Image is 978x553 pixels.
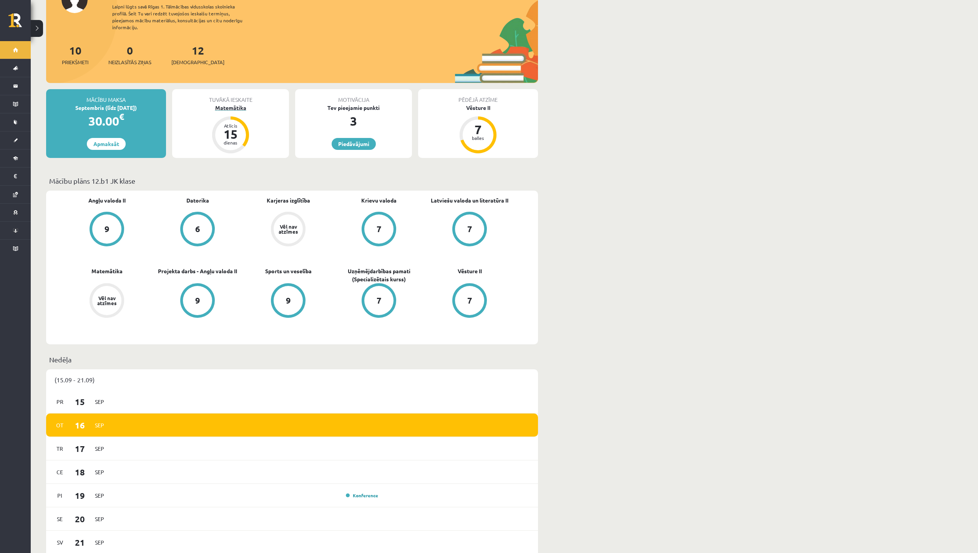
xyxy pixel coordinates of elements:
[171,58,224,66] span: [DEMOGRAPHIC_DATA]
[91,396,108,408] span: Sep
[172,104,289,154] a: Matemātika Atlicis 15 dienas
[49,354,535,365] p: Nedēļa
[458,267,482,275] a: Vēsture II
[152,283,243,319] a: 9
[277,224,299,234] div: Vēl nav atzīmes
[68,536,92,549] span: 21
[424,283,515,319] a: 7
[119,111,124,122] span: €
[91,443,108,455] span: Sep
[377,296,382,305] div: 7
[243,212,334,248] a: Vēl nav atzīmes
[418,104,538,112] div: Vēsture II
[46,104,166,112] div: Septembris (līdz [DATE])
[418,89,538,104] div: Pēdējā atzīme
[91,536,108,548] span: Sep
[112,3,256,31] div: Laipni lūgts savā Rīgas 1. Tālmācības vidusskolas skolnieka profilā. Šeit Tu vari redzēt tuvojošo...
[295,112,412,130] div: 3
[334,283,424,319] a: 7
[46,112,166,130] div: 30.00
[8,13,31,33] a: Rīgas 1. Tālmācības vidusskola
[61,212,152,248] a: 9
[219,128,242,140] div: 15
[52,536,68,548] span: Sv
[46,369,538,390] div: (15.09 - 21.09)
[52,419,68,431] span: Ot
[52,396,68,408] span: Pr
[377,225,382,233] div: 7
[91,466,108,478] span: Sep
[334,267,424,283] a: Uzņēmējdarbības pamati (Specializētais kurss)
[467,296,472,305] div: 7
[52,513,68,525] span: Se
[295,89,412,104] div: Motivācija
[88,196,126,204] a: Angļu valoda II
[68,489,92,502] span: 19
[91,267,123,275] a: Matemātika
[91,490,108,502] span: Sep
[361,196,397,204] a: Krievu valoda
[265,267,312,275] a: Sports un veselība
[219,140,242,145] div: dienas
[91,419,108,431] span: Sep
[195,296,200,305] div: 9
[186,196,209,204] a: Datorika
[158,267,237,275] a: Projekta darbs - Angļu valoda II
[68,419,92,432] span: 16
[87,138,126,150] a: Apmaksāt
[243,283,334,319] a: 9
[52,490,68,502] span: Pi
[52,466,68,478] span: Ce
[346,492,378,498] a: Konference
[172,89,289,104] div: Tuvākā ieskaite
[152,212,243,248] a: 6
[467,136,490,140] div: balles
[108,43,151,66] a: 0Neizlasītās ziņas
[431,196,508,204] a: Latviešu valoda un literatūra II
[418,104,538,154] a: Vēsture II 7 balles
[96,296,118,306] div: Vēl nav atzīmes
[219,123,242,128] div: Atlicis
[62,58,88,66] span: Priekšmeti
[49,176,535,186] p: Mācību plāns 12.b1 JK klase
[108,58,151,66] span: Neizlasītās ziņas
[68,513,92,525] span: 20
[68,395,92,408] span: 15
[61,283,152,319] a: Vēl nav atzīmes
[467,123,490,136] div: 7
[91,513,108,525] span: Sep
[267,196,310,204] a: Karjeras izglītība
[172,104,289,112] div: Matemātika
[332,138,376,150] a: Piedāvājumi
[68,442,92,455] span: 17
[424,212,515,248] a: 7
[171,43,224,66] a: 12[DEMOGRAPHIC_DATA]
[52,443,68,455] span: Tr
[295,104,412,112] div: Tev pieejamie punkti
[62,43,88,66] a: 10Priekšmeti
[105,225,110,233] div: 9
[68,466,92,478] span: 18
[46,89,166,104] div: Mācību maksa
[286,296,291,305] div: 9
[467,225,472,233] div: 7
[195,225,200,233] div: 6
[334,212,424,248] a: 7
